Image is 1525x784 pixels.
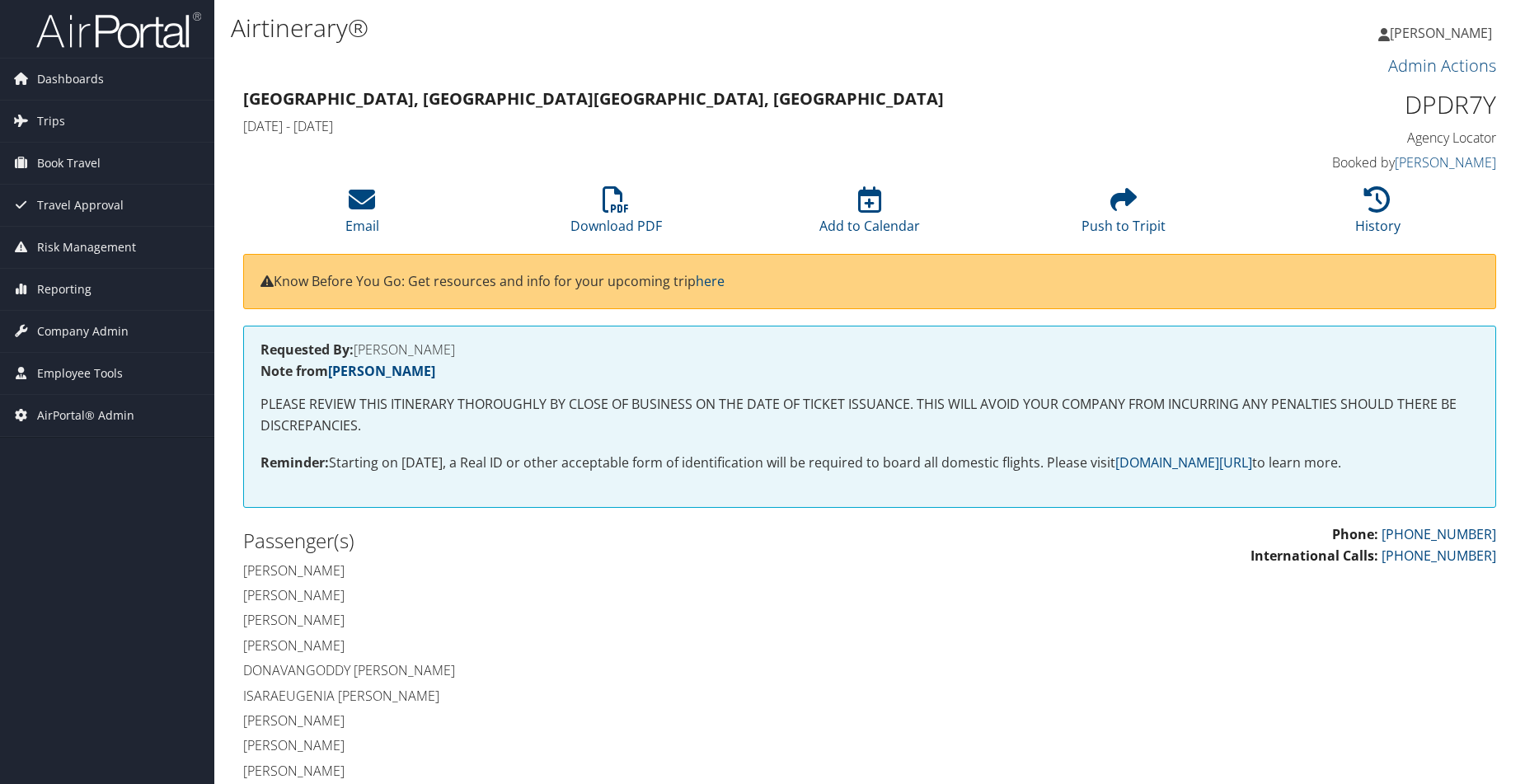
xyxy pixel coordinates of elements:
[231,11,1082,45] h1: Airtinerary®
[37,395,134,436] span: AirPortal® Admin
[260,340,354,359] strong: Requested By:
[570,195,662,235] a: Download PDF
[37,185,124,226] span: Travel Approval
[260,453,329,472] strong: Reminder:
[1395,153,1496,171] a: [PERSON_NAME]
[37,311,129,352] span: Company Admin
[1355,195,1401,235] a: History
[1202,87,1497,122] h1: DPDR7Y
[345,195,379,235] a: Email
[37,353,123,394] span: Employee Tools
[1332,525,1378,543] strong: Phone:
[37,227,136,268] span: Risk Management
[260,271,1479,293] p: Know Before You Go: Get resources and info for your upcoming trip
[1082,195,1166,235] a: Push to Tripit
[243,117,1177,135] h4: [DATE] - [DATE]
[37,143,101,184] span: Book Travel
[243,636,857,655] h4: [PERSON_NAME]
[1250,547,1378,565] strong: International Calls:
[1388,54,1496,77] a: Admin Actions
[1390,24,1492,42] span: [PERSON_NAME]
[243,87,944,110] strong: [GEOGRAPHIC_DATA], [GEOGRAPHIC_DATA] [GEOGRAPHIC_DATA], [GEOGRAPHIC_DATA]
[37,101,65,142] span: Trips
[243,527,857,555] h2: Passenger(s)
[260,343,1479,356] h4: [PERSON_NAME]
[1378,8,1509,58] a: [PERSON_NAME]
[696,272,725,290] a: here
[260,362,435,380] strong: Note from
[243,586,857,604] h4: [PERSON_NAME]
[243,736,857,754] h4: [PERSON_NAME]
[260,394,1479,436] p: PLEASE REVIEW THIS ITINERARY THOROUGHLY BY CLOSE OF BUSINESS ON THE DATE OF TICKET ISSUANCE. THIS...
[243,611,857,629] h4: [PERSON_NAME]
[243,762,857,780] h4: [PERSON_NAME]
[1382,547,1496,565] a: [PHONE_NUMBER]
[243,687,857,705] h4: Isaraeugenia [PERSON_NAME]
[243,661,857,679] h4: Donavangoddy [PERSON_NAME]
[37,59,104,100] span: Dashboards
[819,195,920,235] a: Add to Calendar
[1382,525,1496,543] a: [PHONE_NUMBER]
[36,11,201,49] img: airportal-logo.png
[1115,453,1252,472] a: [DOMAIN_NAME][URL]
[1202,153,1497,171] h4: Booked by
[243,561,857,580] h4: [PERSON_NAME]
[243,711,857,730] h4: [PERSON_NAME]
[37,269,91,310] span: Reporting
[1202,129,1497,147] h4: Agency Locator
[260,453,1479,474] p: Starting on [DATE], a Real ID or other acceptable form of identification will be required to boar...
[328,362,435,380] a: [PERSON_NAME]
